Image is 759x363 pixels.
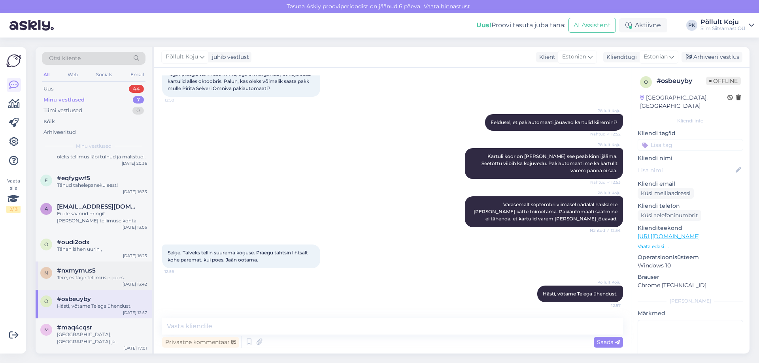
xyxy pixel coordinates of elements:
[129,85,144,93] div: 44
[657,76,706,86] div: # osbeuyby
[123,189,147,195] div: [DATE] 16:33
[44,327,49,333] span: m
[123,345,147,351] div: [DATE] 17:01
[164,97,194,103] span: 12:50
[686,20,697,31] div: PK
[638,224,743,232] p: Klienditeekond
[638,117,743,124] div: Kliendi info
[562,53,586,61] span: Estonian
[123,224,147,230] div: [DATE] 13:05
[168,250,309,263] span: Selge. Talveks tellin suurema koguse. Praegu tahtsin lihtsalt kohe paremat, kui poes. Jään ootama.
[57,246,147,253] div: Tänan lähen uurin ,
[164,269,194,275] span: 12:56
[543,291,617,297] span: Hästi, võtame Teiega ühendust.
[168,71,312,91] span: Tegin praegu tellimuse #7742, aga ei märganud , et koju saab kartulid alles oktoobris. Palun, kas...
[481,153,619,173] span: Kartuli koor on [PERSON_NAME] see peab kinni jääma. Seetõttu viibib ka kojuvedu. Pakiautomaati me...
[123,253,147,259] div: [DATE] 16:25
[638,210,701,221] div: Küsi telefoninumbrit
[76,143,111,150] span: Minu vestlused
[6,177,21,213] div: Vaata siia
[590,179,621,185] span: Nähtud ✓ 12:53
[162,337,239,348] div: Privaatne kommentaar
[591,279,621,285] span: Põllult Koju
[94,70,114,80] div: Socials
[57,303,147,310] div: Hästi, võtame Teiega ühendust.
[682,52,742,62] div: Arhiveeri vestlus
[568,18,616,33] button: AI Assistent
[57,182,147,189] div: Tänud tähelepaneku eest!
[638,166,734,175] input: Lisa nimi
[43,85,53,93] div: Uus
[644,79,648,85] span: o
[638,297,743,305] div: [PERSON_NAME]
[44,270,48,276] span: n
[638,202,743,210] p: Kliendi telefon
[133,96,144,104] div: 7
[57,175,90,182] span: #eqfygwf5
[638,233,700,240] a: [URL][DOMAIN_NAME]
[43,128,76,136] div: Arhiveeritud
[597,339,620,346] span: Saada
[491,119,617,125] span: Eeldusel, et pakiautomaati jõuavad kartulid kiiremini?
[43,107,82,115] div: Tiimi vestlused
[421,3,472,10] a: Vaata hinnastust
[57,203,139,210] span: antsujaan@gmail.com
[42,70,51,80] div: All
[476,21,491,29] b: Uus!
[700,25,746,32] div: Siim Siitsamast OÜ
[638,261,743,270] p: Windows 10
[49,54,81,62] span: Otsi kliente
[129,70,145,80] div: Email
[132,107,144,115] div: 0
[43,96,85,104] div: Minu vestlused
[44,298,48,304] span: o
[476,21,565,30] div: Proovi tasuta juba täna:
[638,139,743,151] input: Lisa tag
[122,160,147,166] div: [DATE] 20:36
[45,177,48,183] span: e
[43,118,55,126] div: Kõik
[700,19,754,32] a: Põllult KojuSiim Siitsamast OÜ
[536,53,555,61] div: Klient
[45,206,48,212] span: a
[57,295,91,303] span: #osbeuyby
[6,53,21,68] img: Askly Logo
[591,190,621,196] span: Põllult Koju
[44,241,48,247] span: o
[6,206,21,213] div: 2 / 3
[591,142,621,148] span: Põllult Koju
[706,77,741,85] span: Offline
[57,324,92,331] span: #maq4cqsr
[640,94,727,110] div: [GEOGRAPHIC_DATA], [GEOGRAPHIC_DATA]
[638,129,743,137] p: Kliendi tag'id
[638,253,743,261] p: Operatsioonisüsteem
[57,274,147,281] div: Tere, esitage tellimus e-poes.
[166,53,198,61] span: Põllult Koju
[638,281,743,290] p: Chrome [TECHNICAL_ID]
[638,188,694,199] div: Küsi meiliaadressi
[638,154,743,162] p: Kliendi nimi
[638,273,743,281] p: Brauser
[57,210,147,224] div: Ei ole saanud mingit [PERSON_NAME] tellimuse kohta
[474,201,619,222] span: Varasemalt septembri viimasel nädalal hakkame [PERSON_NAME] kätte toimetama. Pakiautomaati saatmi...
[638,309,743,318] p: Märkmed
[638,243,743,250] p: Vaata edasi ...
[66,70,80,80] div: Web
[644,53,668,61] span: Estonian
[57,331,147,345] div: [GEOGRAPHIC_DATA], [GEOGRAPHIC_DATA] ja lähiümbruses kehtib tasuta tarne alates 18 € tellimusest,...
[591,303,621,308] span: 12:57
[638,180,743,188] p: Kliendi email
[590,228,621,233] span: Nähtud ✓ 12:54
[209,53,249,61] div: juhib vestlust
[619,18,667,32] div: Aktiivne
[603,53,637,61] div: Klienditugi
[591,108,621,114] span: Põllult Koju
[123,281,147,287] div: [DATE] 13:42
[57,267,96,274] span: #nxmymus5
[123,310,147,316] div: [DATE] 12:57
[57,239,90,246] span: #oudi2odx
[700,19,746,25] div: Põllult Koju
[590,131,621,137] span: Nähtud ✓ 12:52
